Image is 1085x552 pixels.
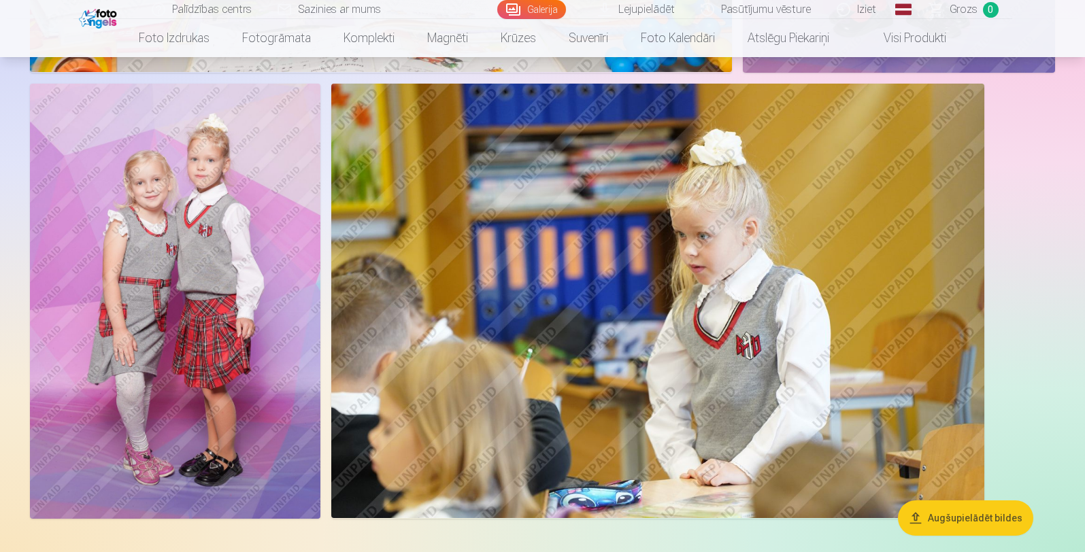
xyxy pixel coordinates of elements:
button: Augšupielādēt bildes [898,500,1033,536]
span: Grozs [950,1,978,18]
a: Krūzes [484,19,552,57]
a: Atslēgu piekariņi [731,19,846,57]
a: Foto kalendāri [624,19,731,57]
a: Komplekti [327,19,411,57]
a: Visi produkti [846,19,963,57]
a: Foto izdrukas [122,19,226,57]
a: Suvenīri [552,19,624,57]
span: 0 [983,2,999,18]
a: Magnēti [411,19,484,57]
img: /fa1 [79,5,120,29]
a: Fotogrāmata [226,19,327,57]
